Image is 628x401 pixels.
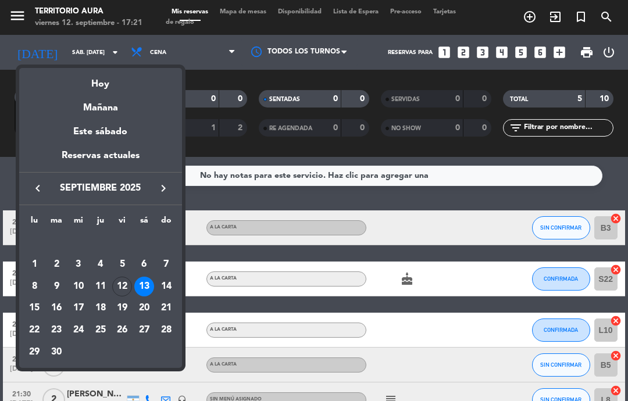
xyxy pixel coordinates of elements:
div: 21 [156,298,176,318]
div: 13 [134,277,154,296]
td: 11 de septiembre de 2025 [90,275,112,298]
td: 3 de septiembre de 2025 [67,253,90,275]
div: 11 [91,277,110,296]
td: 21 de septiembre de 2025 [155,297,177,319]
button: keyboard_arrow_right [153,181,174,196]
td: 13 de septiembre de 2025 [133,275,155,298]
div: Hoy [19,68,182,92]
th: sábado [133,214,155,232]
div: 1 [24,255,44,274]
div: 9 [47,277,66,296]
td: SEP. [24,231,177,253]
button: keyboard_arrow_left [27,181,48,196]
div: 18 [91,298,110,318]
div: 27 [134,320,154,340]
th: viernes [111,214,133,232]
th: domingo [155,214,177,232]
div: 2 [47,255,66,274]
div: Mañana [19,92,182,116]
td: 20 de septiembre de 2025 [133,297,155,319]
td: 23 de septiembre de 2025 [45,319,67,341]
td: 2 de septiembre de 2025 [45,253,67,275]
td: 15 de septiembre de 2025 [24,297,46,319]
div: 4 [91,255,110,274]
td: 7 de septiembre de 2025 [155,253,177,275]
div: Reservas actuales [19,148,182,172]
td: 29 de septiembre de 2025 [24,341,46,363]
th: miércoles [67,214,90,232]
div: 5 [112,255,132,274]
td: 10 de septiembre de 2025 [67,275,90,298]
td: 12 de septiembre de 2025 [111,275,133,298]
span: septiembre 2025 [48,181,153,196]
td: 5 de septiembre de 2025 [111,253,133,275]
td: 30 de septiembre de 2025 [45,341,67,363]
div: 3 [69,255,88,274]
div: 12 [112,277,132,296]
td: 14 de septiembre de 2025 [155,275,177,298]
div: 7 [156,255,176,274]
div: 30 [47,342,66,362]
div: 14 [156,277,176,296]
th: jueves [90,214,112,232]
div: 25 [91,320,110,340]
td: 4 de septiembre de 2025 [90,253,112,275]
div: 20 [134,298,154,318]
div: Este sábado [19,116,182,148]
div: 28 [156,320,176,340]
i: keyboard_arrow_left [31,181,45,195]
div: 6 [134,255,154,274]
div: 24 [69,320,88,340]
td: 1 de septiembre de 2025 [24,253,46,275]
div: 26 [112,320,132,340]
div: 19 [112,298,132,318]
div: 17 [69,298,88,318]
td: 26 de septiembre de 2025 [111,319,133,341]
th: lunes [24,214,46,232]
div: 16 [47,298,66,318]
div: 29 [24,342,44,362]
td: 18 de septiembre de 2025 [90,297,112,319]
div: 15 [24,298,44,318]
td: 28 de septiembre de 2025 [155,319,177,341]
td: 19 de septiembre de 2025 [111,297,133,319]
td: 9 de septiembre de 2025 [45,275,67,298]
i: keyboard_arrow_right [156,181,170,195]
th: martes [45,214,67,232]
td: 8 de septiembre de 2025 [24,275,46,298]
td: 6 de septiembre de 2025 [133,253,155,275]
div: 22 [24,320,44,340]
div: 8 [24,277,44,296]
div: 10 [69,277,88,296]
td: 24 de septiembre de 2025 [67,319,90,341]
div: 23 [47,320,66,340]
td: 17 de septiembre de 2025 [67,297,90,319]
td: 25 de septiembre de 2025 [90,319,112,341]
td: 27 de septiembre de 2025 [133,319,155,341]
td: 16 de septiembre de 2025 [45,297,67,319]
td: 22 de septiembre de 2025 [24,319,46,341]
